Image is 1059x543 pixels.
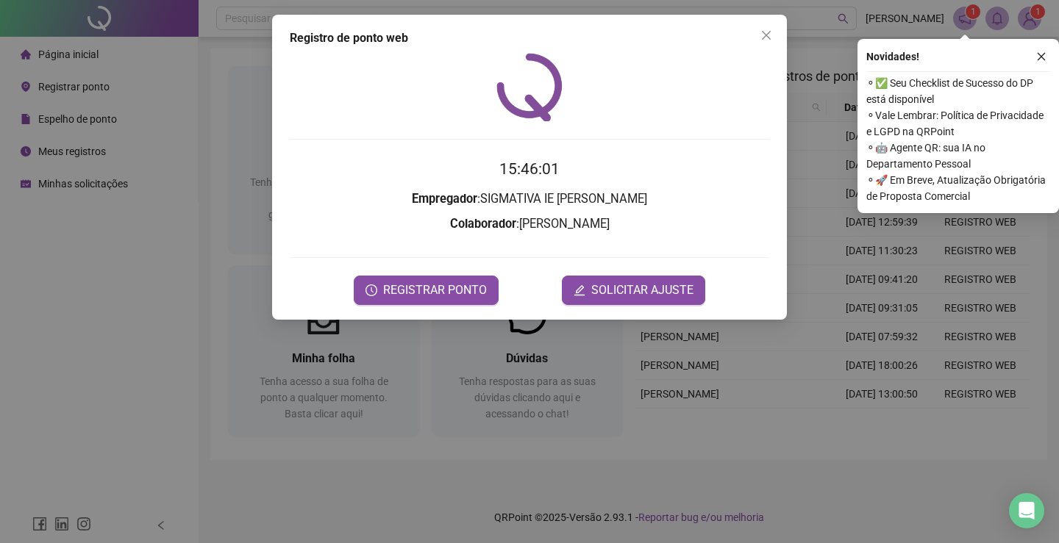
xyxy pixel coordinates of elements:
[290,29,769,47] div: Registro de ponto web
[383,281,487,299] span: REGISTRAR PONTO
[499,160,560,178] time: 15:46:01
[574,284,585,296] span: edit
[290,190,769,209] h3: : SIGMATIVA IE [PERSON_NAME]
[755,24,778,47] button: Close
[1036,51,1046,62] span: close
[354,276,499,305] button: REGISTRAR PONTO
[866,107,1050,140] span: ⚬ Vale Lembrar: Política de Privacidade e LGPD na QRPoint
[866,140,1050,172] span: ⚬ 🤖 Agente QR: sua IA no Departamento Pessoal
[412,192,477,206] strong: Empregador
[760,29,772,41] span: close
[591,281,693,299] span: SOLICITAR AJUSTE
[1009,493,1044,528] div: Open Intercom Messenger
[366,284,377,296] span: clock-circle
[866,75,1050,107] span: ⚬ ✅ Seu Checklist de Sucesso do DP está disponível
[866,48,919,65] span: Novidades !
[496,53,563,121] img: QRPoint
[562,276,705,305] button: editSOLICITAR AJUSTE
[450,217,516,231] strong: Colaborador
[866,172,1050,204] span: ⚬ 🚀 Em Breve, Atualização Obrigatória de Proposta Comercial
[290,215,769,234] h3: : [PERSON_NAME]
